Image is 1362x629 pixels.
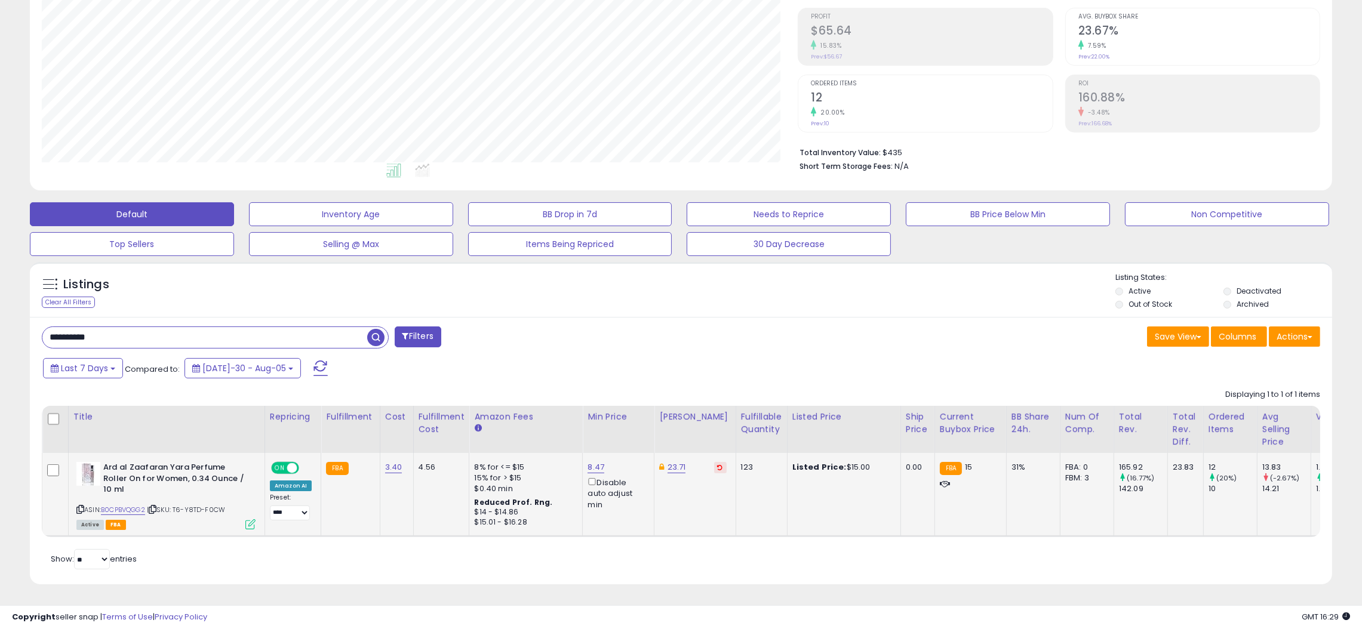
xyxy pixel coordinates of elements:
div: 165.92 [1119,462,1167,473]
button: Items Being Repriced [468,232,672,256]
div: Repricing [270,411,316,423]
div: Total Rev. [1119,411,1163,436]
b: Ard al Zaafaran Yara Perfume Roller On for Women, 0.34 Ounce / 10 ml [103,462,248,498]
small: -3.48% [1084,108,1110,117]
div: 31% [1011,462,1051,473]
div: Fulfillment Cost [419,411,465,436]
small: (-2.67%) [1270,473,1299,483]
small: (20%) [1216,473,1237,483]
button: Columns [1211,326,1267,347]
div: Disable auto adjust min [588,476,645,510]
b: Reduced Prof. Rng. [474,497,552,507]
button: Last 7 Days [43,358,123,378]
small: Prev: 10 [811,120,829,127]
button: Filters [395,326,441,347]
h2: $65.64 [811,24,1052,40]
span: Ordered Items [811,81,1052,87]
small: Amazon Fees. [474,423,481,434]
span: OFF [297,463,316,473]
span: Compared to: [125,363,180,375]
div: Amazon AI [270,480,312,491]
a: 8.47 [588,461,604,473]
small: 20.00% [816,108,844,117]
small: Prev: $56.67 [811,53,842,60]
label: Archived [1237,299,1269,309]
span: N/A [894,161,909,172]
div: Fulfillable Quantity [741,411,782,436]
span: 2025-08-13 16:29 GMT [1302,611,1350,622]
button: [DATE]-30 - Aug-05 [185,358,301,378]
span: Show: entries [51,553,137,565]
span: Profit [811,14,1052,20]
div: 14.21 [1262,483,1311,494]
label: Out of Stock [1129,299,1172,309]
div: Ship Price [906,411,930,436]
span: Columns [1219,331,1256,343]
div: Listed Price [792,411,896,423]
div: [PERSON_NAME] [659,411,730,423]
div: $14 - $14.86 [474,507,573,517]
div: Fulfillment [326,411,374,423]
button: 30 Day Decrease [687,232,891,256]
div: Preset: [270,494,312,520]
a: 23.71 [668,461,686,473]
small: FBA [940,462,962,475]
button: Selling @ Max [249,232,453,256]
div: Min Price [588,411,649,423]
div: Num of Comp. [1065,411,1109,436]
div: FBA: 0 [1065,462,1105,473]
a: Privacy Policy [155,611,207,622]
div: 12 [1209,462,1257,473]
div: Avg Selling Price [1262,411,1306,448]
div: $15.00 [792,462,891,473]
small: Prev: 22.00% [1078,53,1109,60]
div: ASIN: [76,462,256,528]
div: Displaying 1 to 1 of 1 items [1225,389,1320,400]
div: Total Rev. Diff. [1173,411,1198,448]
div: FBM: 3 [1065,473,1105,483]
button: Default [30,202,234,226]
div: Title [73,411,260,423]
strong: Copyright [12,611,56,622]
span: ON [272,463,287,473]
div: BB Share 24h. [1011,411,1055,436]
div: seller snap | | [12,612,207,623]
h2: 160.88% [1078,91,1320,107]
div: Cost [385,411,408,423]
a: 3.40 [385,461,402,473]
div: Amazon Fees [474,411,577,423]
button: Needs to Reprice [687,202,891,226]
span: Last 7 Days [61,362,108,374]
label: Deactivated [1237,286,1281,296]
b: Total Inventory Value: [800,147,881,158]
b: Short Term Storage Fees: [800,161,893,171]
button: BB Price Below Min [906,202,1110,226]
p: Listing States: [1115,272,1332,283]
div: Velocity [1316,411,1360,423]
small: FBA [326,462,348,475]
div: 15% for > $15 [474,473,573,483]
small: 15.83% [816,41,841,50]
button: Top Sellers [30,232,234,256]
button: Non Competitive [1125,202,1329,226]
b: Listed Price: [792,461,847,473]
div: Current Buybox Price [940,411,1001,436]
div: $0.40 min [474,483,573,494]
h5: Listings [63,276,109,293]
div: 4.56 [419,462,460,473]
small: 7.59% [1084,41,1106,50]
div: 10 [1209,483,1257,494]
h2: 12 [811,91,1052,107]
span: FBA [106,520,126,530]
button: Inventory Age [249,202,453,226]
div: $15.01 - $16.28 [474,517,573,528]
div: 8% for <= $15 [474,462,573,473]
span: [DATE]-30 - Aug-05 [202,362,286,374]
span: Avg. Buybox Share [1078,14,1320,20]
div: 13.83 [1262,462,1311,473]
span: ROI [1078,81,1320,87]
img: 41OxWmGH7eL._SL40_.jpg [76,462,100,486]
small: Prev: 166.68% [1078,120,1112,127]
a: Terms of Use [102,611,153,622]
div: 23.83 [1173,462,1194,473]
